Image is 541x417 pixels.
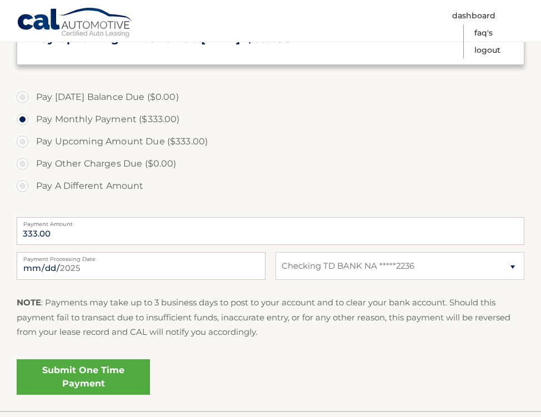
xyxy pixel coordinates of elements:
a: Logout [474,42,500,59]
input: Payment Amount [17,217,524,245]
a: Cal Automotive [17,7,133,39]
a: Dashboard [452,7,495,24]
label: Pay Monthly Payment ($333.00) [17,108,524,130]
label: Pay [DATE] Balance Due ($0.00) [17,86,524,108]
label: Payment Processing Date [17,252,266,261]
a: FAQ's [474,24,493,42]
input: Payment Date [17,252,266,280]
label: Pay Other Charges Due ($0.00) [17,153,524,175]
a: Submit One Time Payment [17,359,150,395]
label: Payment Amount [17,217,524,226]
label: Pay Upcoming Amount Due ($333.00) [17,130,524,153]
label: Pay A Different Amount [17,175,524,197]
p: : Payments may take up to 3 business days to post to your account and to clear your bank account.... [17,295,524,339]
strong: NOTE [17,297,41,308]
